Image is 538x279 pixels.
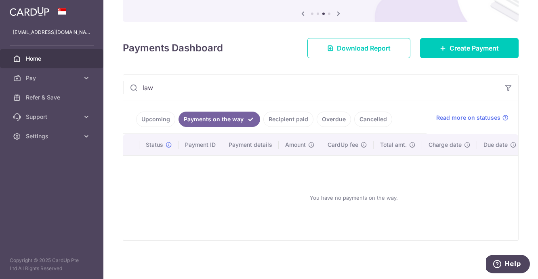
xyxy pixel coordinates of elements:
[483,141,508,149] span: Due date
[328,141,358,149] span: CardUp fee
[146,141,163,149] span: Status
[123,75,499,101] input: Search by recipient name, payment id or reference
[26,113,79,121] span: Support
[26,74,79,82] span: Pay
[307,38,410,58] a: Download Report
[123,41,223,55] h4: Payments Dashboard
[436,114,500,122] span: Read more on statuses
[26,93,79,101] span: Refer & Save
[13,28,90,36] p: [EMAIL_ADDRESS][DOMAIN_NAME]
[420,38,519,58] a: Create Payment
[26,55,79,63] span: Home
[136,112,175,127] a: Upcoming
[486,255,530,275] iframe: Opens a widget where you can find more information
[222,134,279,155] th: Payment details
[380,141,407,149] span: Total amt.
[26,132,79,140] span: Settings
[436,114,509,122] a: Read more on statuses
[179,134,222,155] th: Payment ID
[354,112,392,127] a: Cancelled
[429,141,462,149] span: Charge date
[337,43,391,53] span: Download Report
[263,112,313,127] a: Recipient paid
[285,141,306,149] span: Amount
[450,43,499,53] span: Create Payment
[10,6,49,16] img: CardUp
[179,112,260,127] a: Payments on the way
[317,112,351,127] a: Overdue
